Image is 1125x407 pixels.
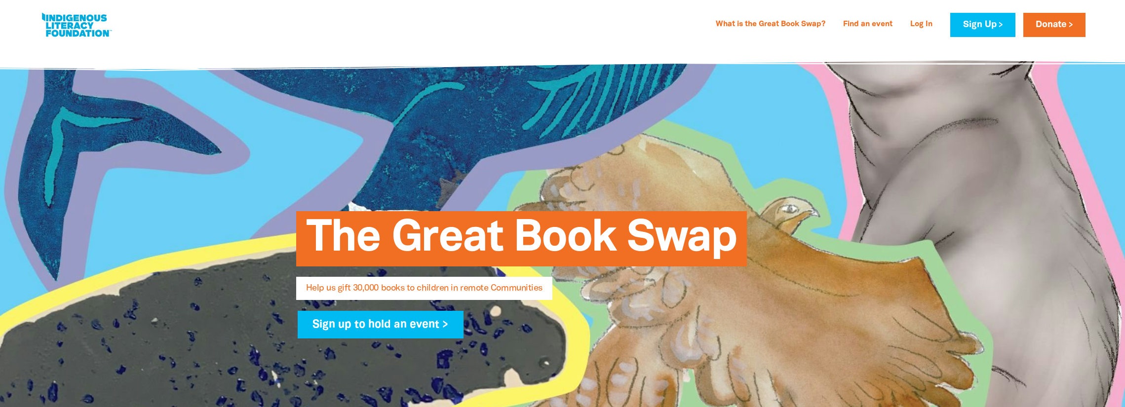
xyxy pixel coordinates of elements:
span: Help us gift 30,000 books to children in remote Communities [306,284,543,300]
a: Donate [1023,13,1086,37]
a: Log In [904,17,938,33]
a: Sign up to hold an event > [298,311,464,338]
a: Sign Up [950,13,1015,37]
a: Find an event [837,17,898,33]
span: The Great Book Swap [306,219,737,266]
a: What is the Great Book Swap? [710,17,831,33]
